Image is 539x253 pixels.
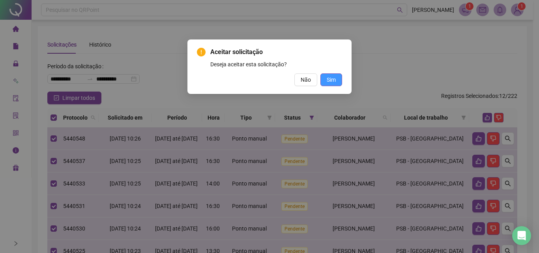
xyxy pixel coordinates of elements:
[210,60,342,69] div: Deseja aceitar esta solicitação?
[320,73,342,86] button: Sim
[294,73,317,86] button: Não
[301,75,311,84] span: Não
[327,75,336,84] span: Sim
[512,226,531,245] div: Open Intercom Messenger
[197,48,206,56] span: exclamation-circle
[210,47,342,57] span: Aceitar solicitação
